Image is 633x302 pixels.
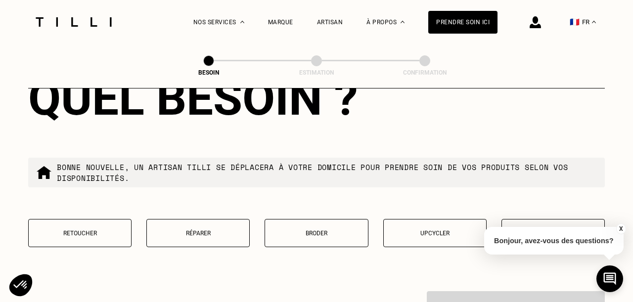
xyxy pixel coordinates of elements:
[28,219,132,247] button: Retoucher
[268,19,293,26] a: Marque
[592,21,596,23] img: menu déroulant
[36,165,52,180] img: commande à domicile
[34,230,126,237] p: Retoucher
[240,21,244,23] img: Menu déroulant
[28,71,605,126] div: Quel besoin ?
[267,69,366,76] div: Estimation
[570,17,580,27] span: 🇫🇷
[530,16,541,28] img: icône connexion
[484,227,624,255] p: Bonjour, avez-vous des questions?
[428,11,497,34] a: Prendre soin ici
[146,219,250,247] button: Réparer
[159,69,258,76] div: Besoin
[265,219,368,247] button: Broder
[32,17,115,27] img: Logo du service de couturière Tilli
[616,223,626,234] button: X
[317,19,343,26] a: Artisan
[57,162,597,183] p: Bonne nouvelle, un artisan tilli se déplacera à votre domicile pour prendre soin de vos produits ...
[401,21,405,23] img: Menu déroulant à propos
[375,69,474,76] div: Confirmation
[389,230,481,237] p: Upcycler
[383,219,487,247] button: Upcycler
[152,230,244,237] p: Réparer
[270,230,362,237] p: Broder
